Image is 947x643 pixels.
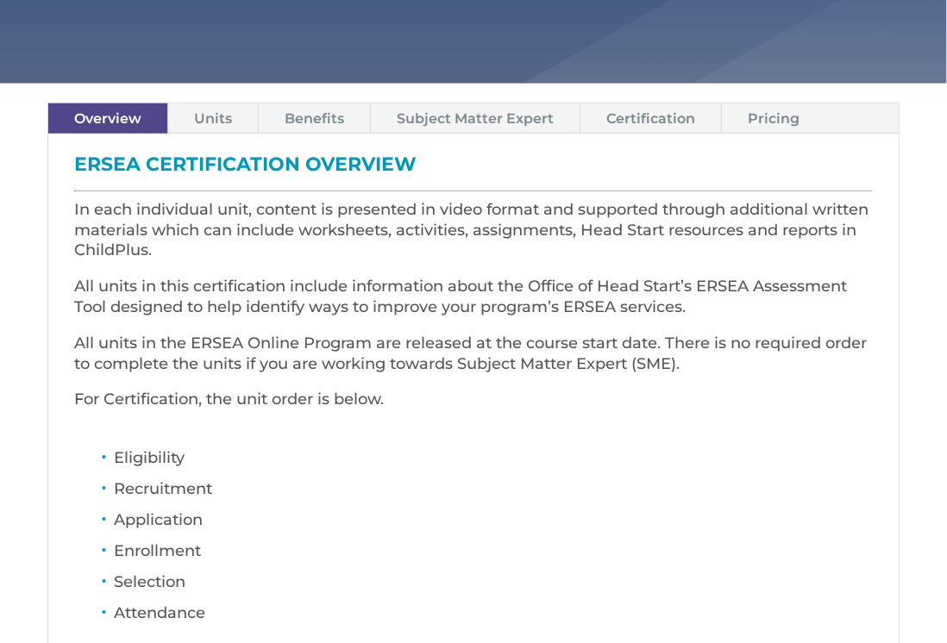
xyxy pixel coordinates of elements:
[114,479,212,498] span: Recruitment
[114,510,203,529] span: Application
[580,103,721,134] a: Certification
[48,103,167,134] a: Overview
[74,277,873,334] p: All units in this certification include information about the Office of Head Start’s ERSEA Assess...
[371,103,580,134] a: Subject Matter Expert
[114,572,185,591] span: Selection
[74,155,873,183] h3: ERSEA Certification Overview
[114,603,205,622] span: Attendance
[114,541,201,560] span: Enrollment
[722,103,825,134] a: Pricing
[168,103,258,134] a: Units
[74,334,867,373] span: All units in the ERSEA Online Program are released at the course start date. There is no required...
[114,448,185,467] span: Eligibility
[74,390,384,409] span: For Certification, the unit order is below.
[74,200,869,260] span: In each individual unit, content is presented in video format and supported through additional wr...
[259,103,370,134] a: Benefits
